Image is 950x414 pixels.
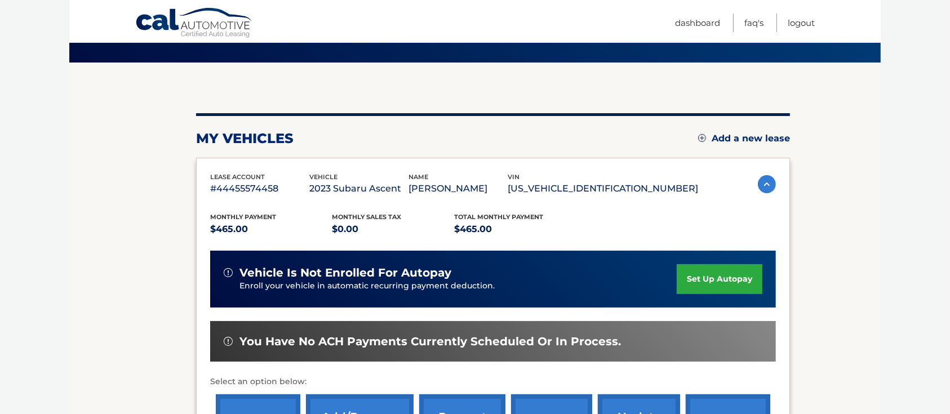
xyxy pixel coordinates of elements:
p: $465.00 [454,221,576,237]
p: Select an option below: [210,375,776,389]
span: vehicle is not enrolled for autopay [239,266,451,280]
a: Logout [788,14,815,32]
p: 2023 Subaru Ascent [309,181,409,197]
a: FAQ's [744,14,763,32]
span: vin [508,173,520,181]
a: Cal Automotive [135,7,254,40]
span: You have no ACH payments currently scheduled or in process. [239,335,621,349]
p: [PERSON_NAME] [409,181,508,197]
span: Monthly Payment [210,213,276,221]
span: lease account [210,173,265,181]
img: add.svg [698,134,706,142]
p: $0.00 [332,221,455,237]
span: name [409,173,428,181]
a: Add a new lease [698,133,790,144]
a: Dashboard [675,14,720,32]
p: [US_VEHICLE_IDENTIFICATION_NUMBER] [508,181,698,197]
span: vehicle [309,173,338,181]
img: alert-white.svg [224,268,233,277]
img: alert-white.svg [224,337,233,346]
p: #44455574458 [210,181,309,197]
a: set up autopay [677,264,762,294]
span: Total Monthly Payment [454,213,543,221]
p: Enroll your vehicle in automatic recurring payment deduction. [239,280,677,292]
p: $465.00 [210,221,332,237]
span: Monthly sales Tax [332,213,402,221]
h2: my vehicles [196,130,294,147]
img: accordion-active.svg [758,175,776,193]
